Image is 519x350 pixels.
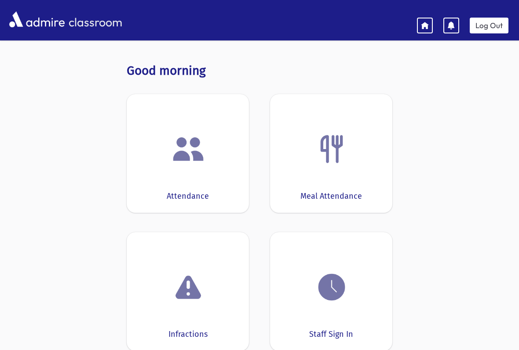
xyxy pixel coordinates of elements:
img: users.png [172,132,205,166]
a: Log Out [470,18,508,33]
div: Staff Sign In [309,328,353,340]
img: Fork.png [315,132,348,166]
span: classroom [67,8,122,31]
img: AdmirePro [7,9,67,29]
h3: Good morning [127,63,392,78]
img: clock.png [315,270,348,304]
img: exclamation.png [172,272,205,306]
div: Attendance [167,190,209,202]
div: Meal Attendance [300,190,362,202]
div: Infractions [168,328,208,340]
